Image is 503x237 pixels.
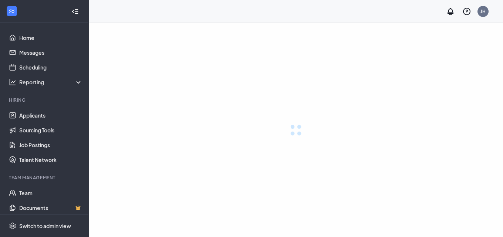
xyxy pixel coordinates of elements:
[19,138,82,152] a: Job Postings
[19,30,82,45] a: Home
[19,186,82,200] a: Team
[71,8,79,15] svg: Collapse
[19,78,83,86] div: Reporting
[9,222,16,230] svg: Settings
[462,7,471,16] svg: QuestionInfo
[19,60,82,75] a: Scheduling
[8,7,16,15] svg: WorkstreamLogo
[480,8,486,14] div: JH
[19,108,82,123] a: Applicants
[19,123,82,138] a: Sourcing Tools
[9,175,81,181] div: Team Management
[19,200,82,215] a: DocumentsCrown
[19,222,71,230] div: Switch to admin view
[9,78,16,86] svg: Analysis
[9,97,81,103] div: Hiring
[446,7,455,16] svg: Notifications
[19,45,82,60] a: Messages
[19,152,82,167] a: Talent Network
